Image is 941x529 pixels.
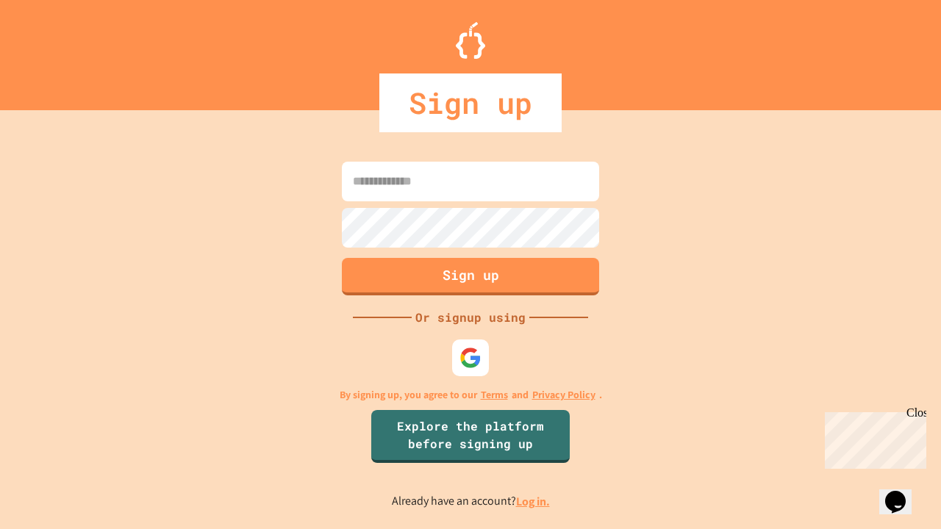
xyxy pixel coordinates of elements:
[532,387,595,403] a: Privacy Policy
[342,258,599,295] button: Sign up
[371,410,570,463] a: Explore the platform before signing up
[456,22,485,59] img: Logo.svg
[340,387,602,403] p: By signing up, you agree to our and .
[6,6,101,93] div: Chat with us now!Close
[879,470,926,514] iframe: chat widget
[379,73,562,132] div: Sign up
[819,406,926,469] iframe: chat widget
[412,309,529,326] div: Or signup using
[516,494,550,509] a: Log in.
[392,492,550,511] p: Already have an account?
[481,387,508,403] a: Terms
[459,347,482,369] img: google-icon.svg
